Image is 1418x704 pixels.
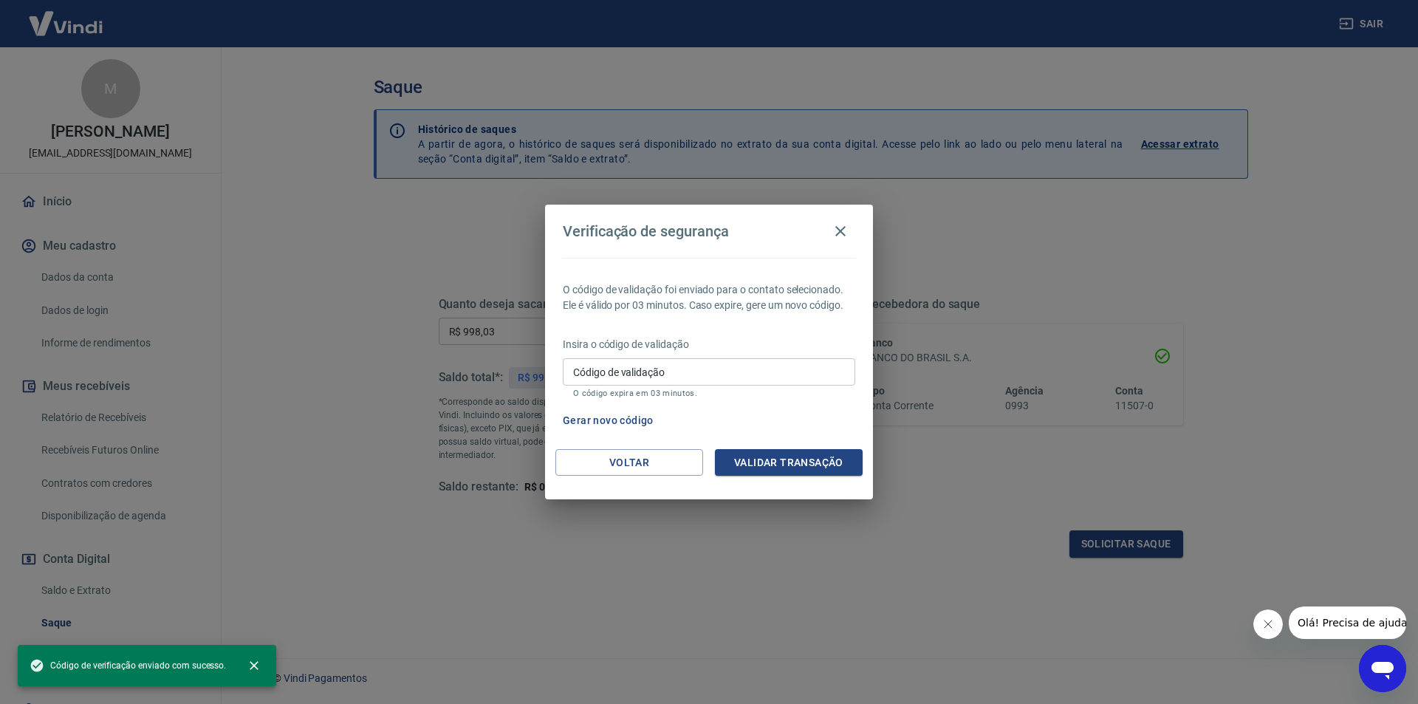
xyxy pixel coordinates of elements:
p: O código expira em 03 minutos. [573,389,845,398]
button: Voltar [555,449,703,476]
span: Código de verificação enviado com sucesso. [30,658,226,673]
h4: Verificação de segurança [563,222,729,240]
iframe: Mensagem da empresa [1289,606,1406,639]
button: Validar transação [715,449,863,476]
iframe: Fechar mensagem [1253,609,1283,639]
iframe: Botão para abrir a janela de mensagens [1359,645,1406,692]
p: Insira o código de validação [563,337,855,352]
span: Olá! Precisa de ajuda? [9,10,124,22]
p: O código de validação foi enviado para o contato selecionado. Ele é válido por 03 minutos. Caso e... [563,282,855,313]
button: close [238,649,270,682]
button: Gerar novo código [557,407,660,434]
